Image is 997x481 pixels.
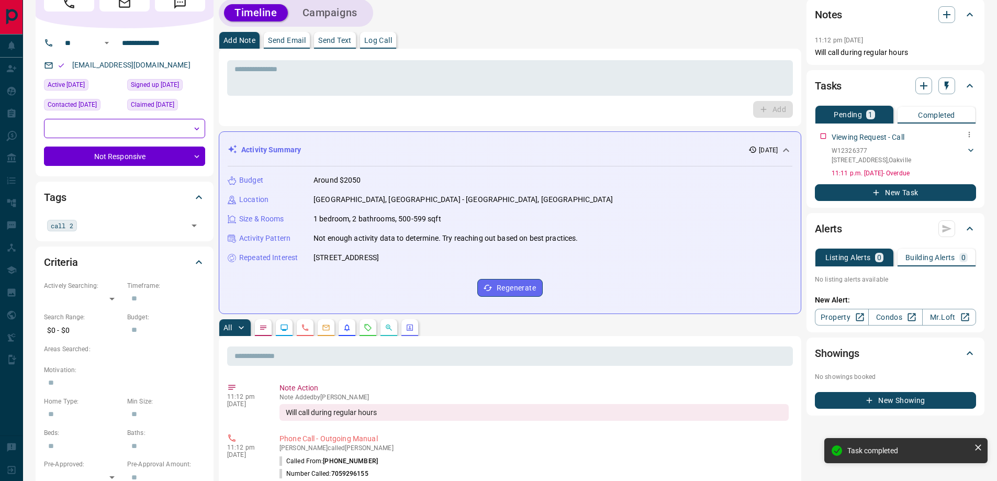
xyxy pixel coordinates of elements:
[868,309,922,326] a: Condos
[187,218,201,233] button: Open
[127,397,205,406] p: Min Size:
[815,392,976,409] button: New Showing
[279,433,789,444] p: Phone Call - Outgoing Manual
[131,99,174,110] span: Claimed [DATE]
[227,444,264,451] p: 11:12 pm
[51,220,73,231] span: call 2
[241,144,301,155] p: Activity Summary
[279,404,789,421] div: Will call during regular hours
[58,62,65,69] svg: Email Valid
[815,341,976,366] div: Showings
[127,79,205,94] div: Thu Aug 07 2025
[815,77,842,94] h2: Tasks
[268,37,306,44] p: Send Email
[44,460,122,469] p: Pre-Approved:
[224,4,288,21] button: Timeline
[227,393,264,400] p: 11:12 pm
[815,295,976,306] p: New Alert:
[44,99,122,114] div: Thu Aug 07 2025
[44,147,205,166] div: Not Responsive
[834,111,862,118] p: Pending
[127,281,205,290] p: Timeframe:
[877,254,881,261] p: 0
[918,111,955,119] p: Completed
[331,470,368,477] span: 7059296155
[815,275,976,284] p: No listing alerts available
[72,61,191,69] a: [EMAIL_ADDRESS][DOMAIN_NAME]
[239,233,290,244] p: Activity Pattern
[223,324,232,331] p: All
[313,214,441,225] p: 1 bedroom, 2 bathrooms, 500-599 sqft
[832,169,976,178] p: 11:11 p.m. [DATE] - Overdue
[815,2,976,27] div: Notes
[961,254,966,261] p: 0
[292,4,368,21] button: Campaigns
[44,185,205,210] div: Tags
[127,428,205,438] p: Baths:
[815,47,976,58] p: Will call during regular hours
[44,312,122,322] p: Search Range:
[815,73,976,98] div: Tasks
[832,132,904,143] p: Viewing Request - Call
[127,460,205,469] p: Pre-Approval Amount:
[815,309,869,326] a: Property
[323,457,378,465] span: [PHONE_NUMBER]
[44,254,78,271] h2: Criteria
[44,281,122,290] p: Actively Searching:
[44,428,122,438] p: Beds:
[385,323,393,332] svg: Opportunities
[279,444,789,452] p: [PERSON_NAME] called [PERSON_NAME]
[313,194,613,205] p: [GEOGRAPHIC_DATA], [GEOGRAPHIC_DATA] - [GEOGRAPHIC_DATA], [GEOGRAPHIC_DATA]
[847,446,970,455] div: Task completed
[313,233,578,244] p: Not enough activity data to determine. Try reaching out based on best practices.
[815,6,842,23] h2: Notes
[364,37,392,44] p: Log Call
[406,323,414,332] svg: Agent Actions
[905,254,955,261] p: Building Alerts
[44,189,66,206] h2: Tags
[228,140,792,160] div: Activity Summary[DATE]
[44,344,205,354] p: Areas Searched:
[279,469,368,478] p: Number Called:
[127,312,205,322] p: Budget:
[832,155,911,165] p: [STREET_ADDRESS] , Oakville
[815,372,976,382] p: No showings booked
[44,250,205,275] div: Criteria
[44,79,122,94] div: Thu Aug 07 2025
[127,99,205,114] div: Thu Aug 07 2025
[44,397,122,406] p: Home Type:
[343,323,351,332] svg: Listing Alerts
[44,365,205,375] p: Motivation:
[301,323,309,332] svg: Calls
[815,220,842,237] h2: Alerts
[279,394,789,401] p: Note Added by [PERSON_NAME]
[223,37,255,44] p: Add Note
[44,322,122,339] p: $0 - $0
[259,323,267,332] svg: Notes
[280,323,288,332] svg: Lead Browsing Activity
[227,400,264,408] p: [DATE]
[477,279,543,297] button: Regenerate
[815,184,976,201] button: New Task
[239,194,268,205] p: Location
[313,175,361,186] p: Around $2050
[318,37,352,44] p: Send Text
[227,451,264,458] p: [DATE]
[868,111,872,118] p: 1
[279,383,789,394] p: Note Action
[759,146,778,155] p: [DATE]
[48,80,85,90] span: Active [DATE]
[832,146,911,155] p: W12326377
[922,309,976,326] a: Mr.Loft
[815,37,863,44] p: 11:12 pm [DATE]
[239,214,284,225] p: Size & Rooms
[815,345,859,362] h2: Showings
[131,80,179,90] span: Signed up [DATE]
[100,37,113,49] button: Open
[825,254,871,261] p: Listing Alerts
[239,252,298,263] p: Repeated Interest
[322,323,330,332] svg: Emails
[364,323,372,332] svg: Requests
[239,175,263,186] p: Budget
[832,144,976,167] div: W12326377[STREET_ADDRESS],Oakville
